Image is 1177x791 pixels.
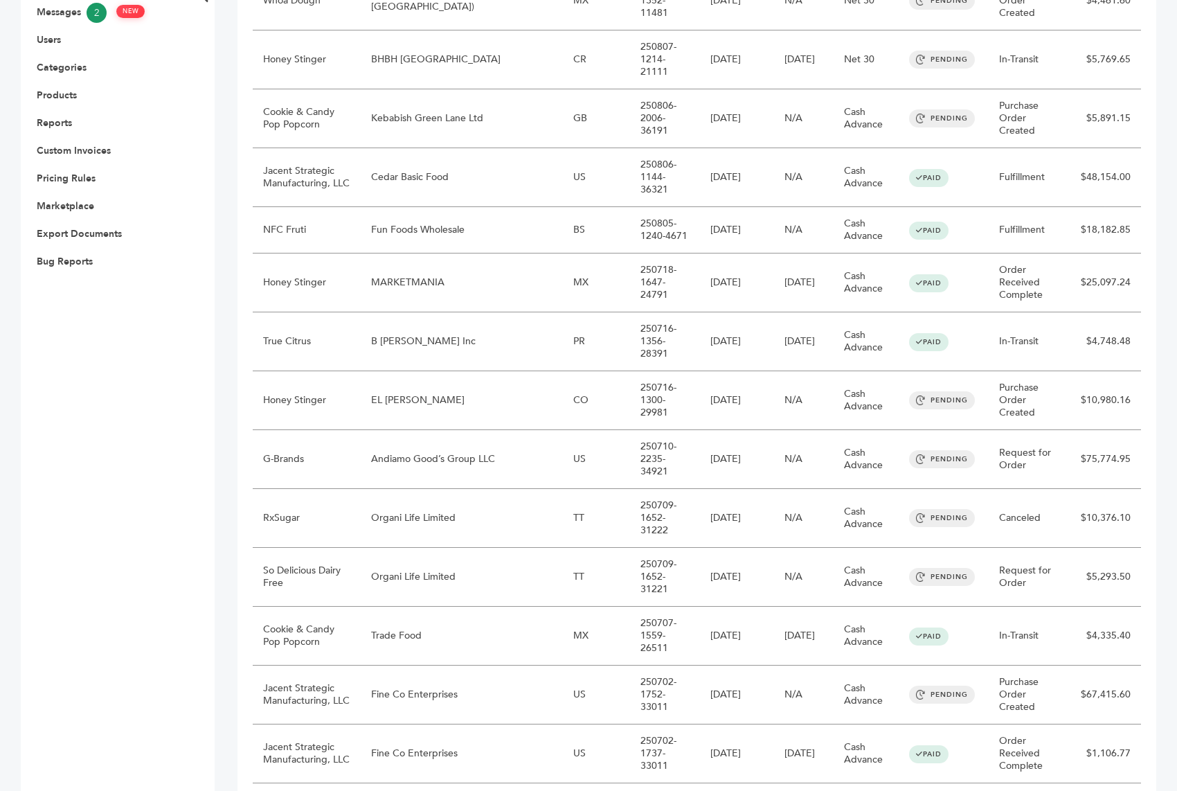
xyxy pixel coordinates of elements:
[87,3,107,23] span: 2
[989,489,1070,548] td: Canceled
[563,312,630,371] td: PR
[834,489,899,548] td: Cash Advance
[37,255,93,268] a: Bug Reports
[253,548,361,607] td: So Delicious Dairy Free
[834,207,899,254] td: Cash Advance
[700,148,774,207] td: [DATE]
[700,30,774,89] td: [DATE]
[774,548,834,607] td: N/A
[909,169,949,187] span: PAID
[909,222,949,240] span: PAID
[253,312,361,371] td: True Citrus
[630,148,701,207] td: 250806-1144-36321
[834,148,899,207] td: Cash Advance
[563,30,630,89] td: CR
[989,30,1070,89] td: In-Transit
[1070,371,1141,430] td: $10,980.16
[37,199,94,213] a: Marketplace
[909,568,975,586] span: PENDING
[909,109,975,127] span: PENDING
[700,725,774,783] td: [DATE]
[361,30,562,89] td: BHBH [GEOGRAPHIC_DATA]
[1070,666,1141,725] td: $67,415.60
[834,666,899,725] td: Cash Advance
[563,430,630,489] td: US
[630,489,701,548] td: 250709-1652-31222
[774,430,834,489] td: N/A
[361,489,562,548] td: Organi Life Limited
[774,607,834,666] td: [DATE]
[1070,548,1141,607] td: $5,293.50
[563,489,630,548] td: TT
[989,548,1070,607] td: Request for Order
[253,148,361,207] td: Jacent Strategic Manufacturing, LLC
[630,371,701,430] td: 250716-1300-29981
[630,30,701,89] td: 250807-1214-21111
[37,89,77,102] a: Products
[361,254,562,312] td: MARKETMANIA
[989,312,1070,371] td: In-Transit
[116,5,145,18] span: NEW
[700,89,774,148] td: [DATE]
[37,3,178,23] a: Messages2 NEW
[834,89,899,148] td: Cash Advance
[909,333,949,351] span: PAID
[253,666,361,725] td: Jacent Strategic Manufacturing, LLC
[700,666,774,725] td: [DATE]
[563,207,630,254] td: BS
[1070,607,1141,666] td: $4,335.40
[563,254,630,312] td: MX
[630,89,701,148] td: 250806-2006-36191
[909,391,975,409] span: PENDING
[700,254,774,312] td: [DATE]
[361,371,562,430] td: EL [PERSON_NAME]
[700,312,774,371] td: [DATE]
[989,254,1070,312] td: Order Received Complete
[563,607,630,666] td: MX
[1070,30,1141,89] td: $5,769.65
[774,30,834,89] td: [DATE]
[774,312,834,371] td: [DATE]
[834,371,899,430] td: Cash Advance
[1070,312,1141,371] td: $4,748.48
[700,371,774,430] td: [DATE]
[563,725,630,783] td: US
[253,489,361,548] td: RxSugar
[834,430,899,489] td: Cash Advance
[774,89,834,148] td: N/A
[700,548,774,607] td: [DATE]
[989,607,1070,666] td: In-Transit
[630,548,701,607] td: 250709-1652-31221
[700,207,774,254] td: [DATE]
[989,371,1070,430] td: Purchase Order Created
[37,116,72,130] a: Reports
[774,148,834,207] td: N/A
[630,207,701,254] td: 250805-1240-4671
[630,254,701,312] td: 250718-1647-24791
[563,548,630,607] td: TT
[909,274,949,292] span: PAID
[834,607,899,666] td: Cash Advance
[361,430,562,489] td: Andiamo Good’s Group LLC
[37,172,96,185] a: Pricing Rules
[361,148,562,207] td: Cedar Basic Food
[989,666,1070,725] td: Purchase Order Created
[1070,430,1141,489] td: $75,774.95
[909,628,949,646] span: PAID
[1070,254,1141,312] td: $25,097.24
[361,207,562,254] td: Fun Foods Wholesale
[1070,89,1141,148] td: $5,891.15
[909,51,975,69] span: PENDING
[37,144,111,157] a: Custom Invoices
[361,312,562,371] td: B [PERSON_NAME] Inc
[361,89,562,148] td: Kebabish Green Lane Ltd
[253,607,361,666] td: Cookie & Candy Pop Popcorn
[253,725,361,783] td: Jacent Strategic Manufacturing, LLC
[834,725,899,783] td: Cash Advance
[1070,725,1141,783] td: $1,106.77
[563,148,630,207] td: US
[37,61,87,74] a: Categories
[630,607,701,666] td: 250707-1559-26511
[989,89,1070,148] td: Purchase Order Created
[361,666,562,725] td: Fine Co Enterprises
